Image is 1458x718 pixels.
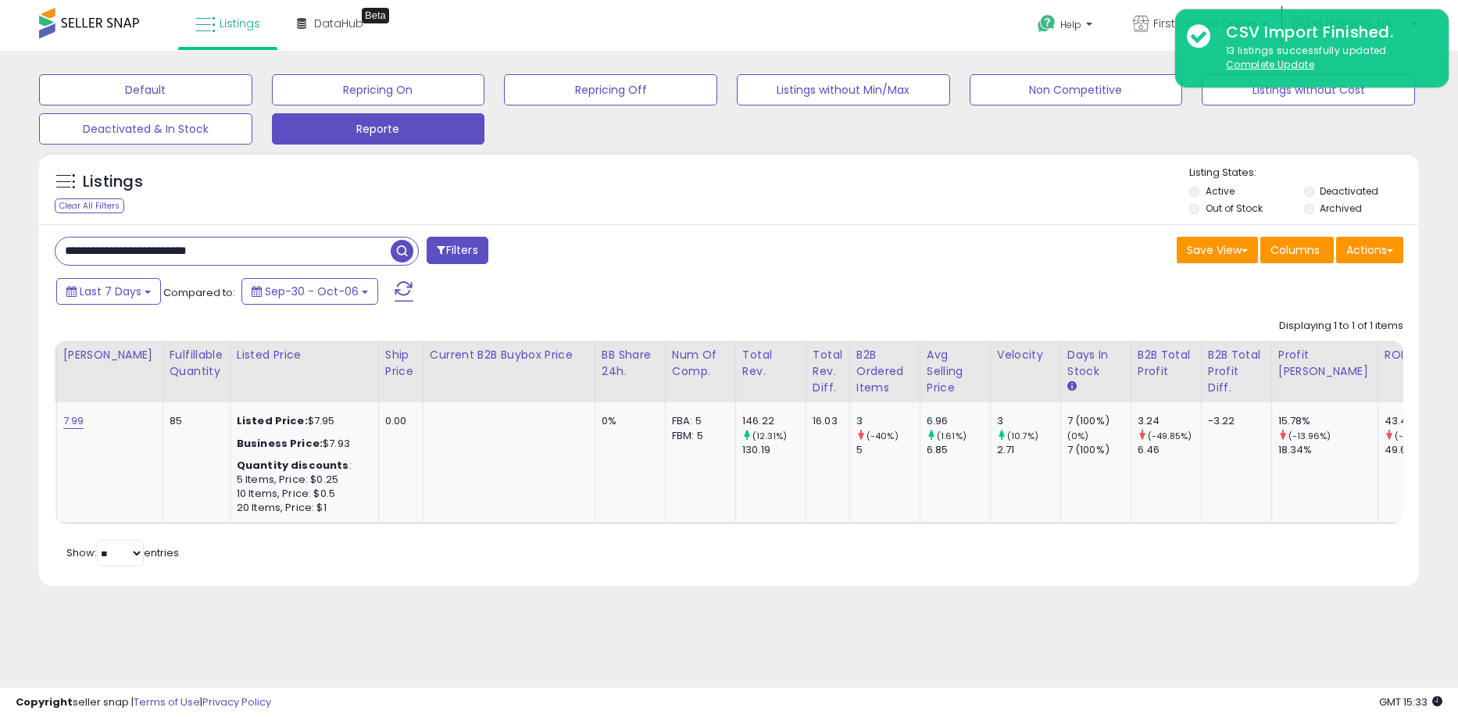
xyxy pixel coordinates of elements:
span: Columns [1270,242,1320,258]
small: (12.31%) [752,430,787,442]
div: 2.71 [997,443,1060,457]
span: Listings [220,16,260,31]
button: Listings without Cost [1202,74,1415,105]
strong: Copyright [16,695,73,709]
button: Save View [1177,237,1258,263]
div: 20 Items, Price: $1 [237,501,366,515]
div: : [237,459,366,473]
div: Num of Comp. [672,347,729,380]
div: -3.22 [1208,414,1260,428]
small: (-40%) [867,430,899,442]
div: Total Rev. Diff. [813,347,843,396]
div: 0.00 [385,414,411,428]
div: 49.68% [1385,443,1448,457]
a: Terms of Use [134,695,200,709]
div: 130.19 [742,443,806,457]
small: (-12.6%) [1395,430,1431,442]
div: 6.96 [927,414,990,428]
button: Sep-30 - Oct-06 [241,278,378,305]
div: Avg Selling Price [927,347,984,396]
span: Last 7 Days [80,284,141,299]
div: 146.22 [742,414,806,428]
label: Active [1206,184,1235,198]
div: 16.03 [813,414,838,428]
a: 7.99 [63,413,84,429]
div: [PERSON_NAME] [63,347,156,363]
div: 3.24 [1138,414,1201,428]
b: Business Price: [237,436,323,451]
a: Privacy Policy [202,695,271,709]
div: Fulfillable Quantity [170,347,223,380]
u: Complete Update [1226,58,1314,71]
button: Repricing Off [504,74,717,105]
label: Deactivated [1320,184,1378,198]
small: (0%) [1067,430,1089,442]
span: DataHub [314,16,363,31]
small: (-13.96%) [1288,430,1331,442]
button: Default [39,74,252,105]
div: Displaying 1 to 1 of 1 items [1279,319,1403,334]
div: Profit [PERSON_NAME] [1278,347,1371,380]
button: Actions [1336,237,1403,263]
div: 85 [170,414,218,428]
button: Filters [427,237,488,264]
button: Columns [1260,237,1334,263]
small: (1.61%) [937,430,967,442]
b: Listed Price: [237,413,308,428]
small: (10.7%) [1007,430,1038,442]
div: Clear All Filters [55,198,124,213]
label: Archived [1320,202,1362,215]
button: Reporte [272,113,485,145]
div: Velocity [997,347,1054,363]
div: $7.95 [237,414,366,428]
div: FBM: 5 [672,429,724,443]
div: 3 [856,414,920,428]
div: 0% [602,414,653,428]
div: 6.85 [927,443,990,457]
button: Deactivated & In Stock [39,113,252,145]
p: Listing States: [1189,166,1418,180]
span: 2025-10-14 15:33 GMT [1379,695,1442,709]
div: 7 (100%) [1067,443,1131,457]
div: Ship Price [385,347,416,380]
div: Tooltip anchor [362,8,389,23]
div: seller snap | | [16,695,271,710]
div: $7.93 [237,437,366,451]
div: 3 [997,414,1060,428]
span: Show: entries [66,545,179,560]
div: B2B Total Profit [1138,347,1195,380]
a: Help [1025,2,1108,51]
div: 10 Items, Price: $0.5 [237,487,366,501]
button: Listings without Min/Max [737,74,950,105]
div: Days In Stock [1067,347,1124,380]
div: BB Share 24h. [602,347,659,380]
i: Get Help [1037,14,1056,34]
span: Help [1060,18,1081,31]
button: Repricing On [272,74,485,105]
div: Current B2B Buybox Price [430,347,588,363]
span: Sep-30 - Oct-06 [265,284,359,299]
small: Days In Stock. [1067,380,1077,394]
div: 7 (100%) [1067,414,1131,428]
div: 15.78% [1278,414,1378,428]
b: Quantity discounts [237,458,349,473]
div: B2B Ordered Items [856,347,913,396]
div: 6.46 [1138,443,1201,457]
div: 5 [856,443,920,457]
div: Total Rev. [742,347,799,380]
span: First Choice Online [1153,16,1256,31]
button: Non Competitive [970,74,1183,105]
div: CSV Import Finished. [1214,21,1437,44]
span: Compared to: [163,285,235,300]
small: (-49.85%) [1148,430,1192,442]
div: FBA: 5 [672,414,724,428]
div: B2B Total Profit Diff. [1208,347,1265,396]
div: ROI [1385,347,1442,363]
div: 5 Items, Price: $0.25 [237,473,366,487]
h5: Listings [83,171,143,193]
div: 13 listings successfully updated. [1214,44,1437,73]
div: 43.42% [1385,414,1448,428]
div: Listed Price [237,347,372,363]
div: 18.34% [1278,443,1378,457]
label: Out of Stock [1206,202,1263,215]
